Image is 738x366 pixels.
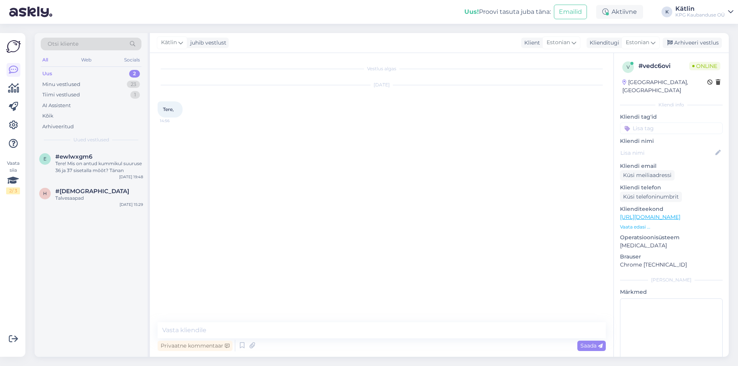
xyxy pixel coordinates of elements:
[464,8,479,15] b: Uus!
[620,242,723,250] p: [MEDICAL_DATA]
[42,81,80,88] div: Minu vestlused
[127,81,140,88] div: 23
[675,12,725,18] div: KPG Kaubanduse OÜ
[620,162,723,170] p: Kliendi email
[55,195,143,202] div: Talvesaapad
[620,261,723,269] p: Chrome [TECHNICAL_ID]
[41,55,50,65] div: All
[161,38,177,47] span: Kätlin
[163,106,174,112] span: Tere,
[620,214,680,220] a: [URL][DOMAIN_NAME]
[120,202,143,207] div: [DATE] 15:29
[160,118,189,124] span: 14:56
[6,39,21,54] img: Askly Logo
[626,38,649,47] span: Estonian
[689,62,720,70] span: Online
[123,55,141,65] div: Socials
[43,156,47,162] span: e
[587,39,619,47] div: Klienditugi
[638,61,689,71] div: # vedc6ovi
[620,184,723,192] p: Kliendi telefon
[55,153,92,160] span: #ewlwxgm6
[43,190,47,196] span: h
[158,341,233,351] div: Privaatne kommentaar
[129,70,140,78] div: 2
[620,101,723,108] div: Kliendi info
[675,6,725,12] div: Kätlin
[42,123,74,131] div: Arhiveeritud
[48,40,78,48] span: Otsi kliente
[620,192,682,202] div: Küsi telefoninumbrit
[620,288,723,296] p: Märkmed
[675,6,733,18] a: KätlinKPG Kaubanduse OÜ
[620,123,723,134] input: Lisa tag
[620,277,723,283] div: [PERSON_NAME]
[580,342,603,349] span: Saada
[627,64,630,70] span: v
[622,78,707,94] div: [GEOGRAPHIC_DATA], [GEOGRAPHIC_DATA]
[620,205,723,213] p: Klienditeekond
[73,136,109,143] span: Uued vestlused
[620,149,714,157] input: Lisa nimi
[130,91,140,99] div: 1
[620,224,723,230] p: Vaata edasi ...
[42,112,53,120] div: Kõik
[187,39,226,47] div: juhib vestlust
[42,102,71,109] div: AI Assistent
[119,174,143,180] div: [DATE] 19:48
[620,113,723,121] p: Kliendi tag'id
[554,5,587,19] button: Emailid
[158,81,606,88] div: [DATE]
[80,55,93,65] div: Web
[42,91,80,99] div: Tiimi vestlused
[55,160,143,174] div: Tere! Mis on antud kummikul suuruse 36 ja 37 sisetalla mõõt? Tänan
[663,38,722,48] div: Arhiveeri vestlus
[547,38,570,47] span: Estonian
[662,7,672,17] div: K
[620,137,723,145] p: Kliendi nimi
[596,5,643,19] div: Aktiivne
[6,187,20,194] div: 2 / 3
[158,65,606,72] div: Vestlus algas
[464,7,551,17] div: Proovi tasuta juba täna:
[620,253,723,261] p: Brauser
[620,170,675,181] div: Küsi meiliaadressi
[6,160,20,194] div: Vaata siia
[620,234,723,242] p: Operatsioonisüsteem
[55,188,129,195] span: #hzroamlu
[42,70,52,78] div: Uus
[521,39,540,47] div: Klient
